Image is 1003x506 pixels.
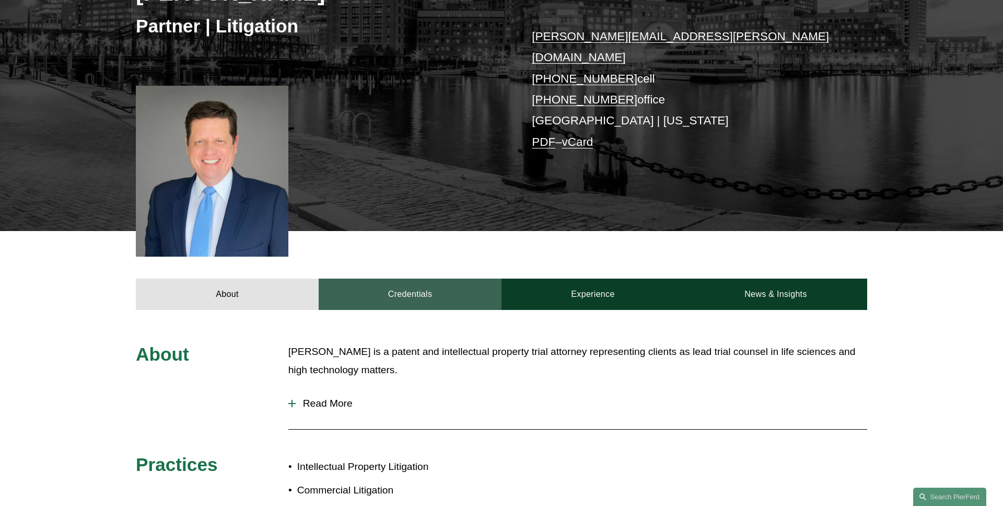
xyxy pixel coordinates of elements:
[136,279,319,310] a: About
[562,135,593,148] a: vCard
[913,488,986,506] a: Search this site
[288,343,867,379] p: [PERSON_NAME] is a patent and intellectual property trial attorney representing clients as lead t...
[319,279,501,310] a: Credentials
[297,458,501,476] p: Intellectual Property Litigation
[288,390,867,417] button: Read More
[136,454,218,475] span: Practices
[532,72,637,85] a: [PHONE_NUMBER]
[501,279,684,310] a: Experience
[532,30,829,64] a: [PERSON_NAME][EMAIL_ADDRESS][PERSON_NAME][DOMAIN_NAME]
[532,135,555,148] a: PDF
[297,481,501,500] p: Commercial Litigation
[296,398,867,409] span: Read More
[684,279,867,310] a: News & Insights
[136,15,501,38] h3: Partner | Litigation
[532,26,836,153] p: cell office [GEOGRAPHIC_DATA] | [US_STATE] –
[136,344,189,364] span: About
[532,93,637,106] a: [PHONE_NUMBER]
